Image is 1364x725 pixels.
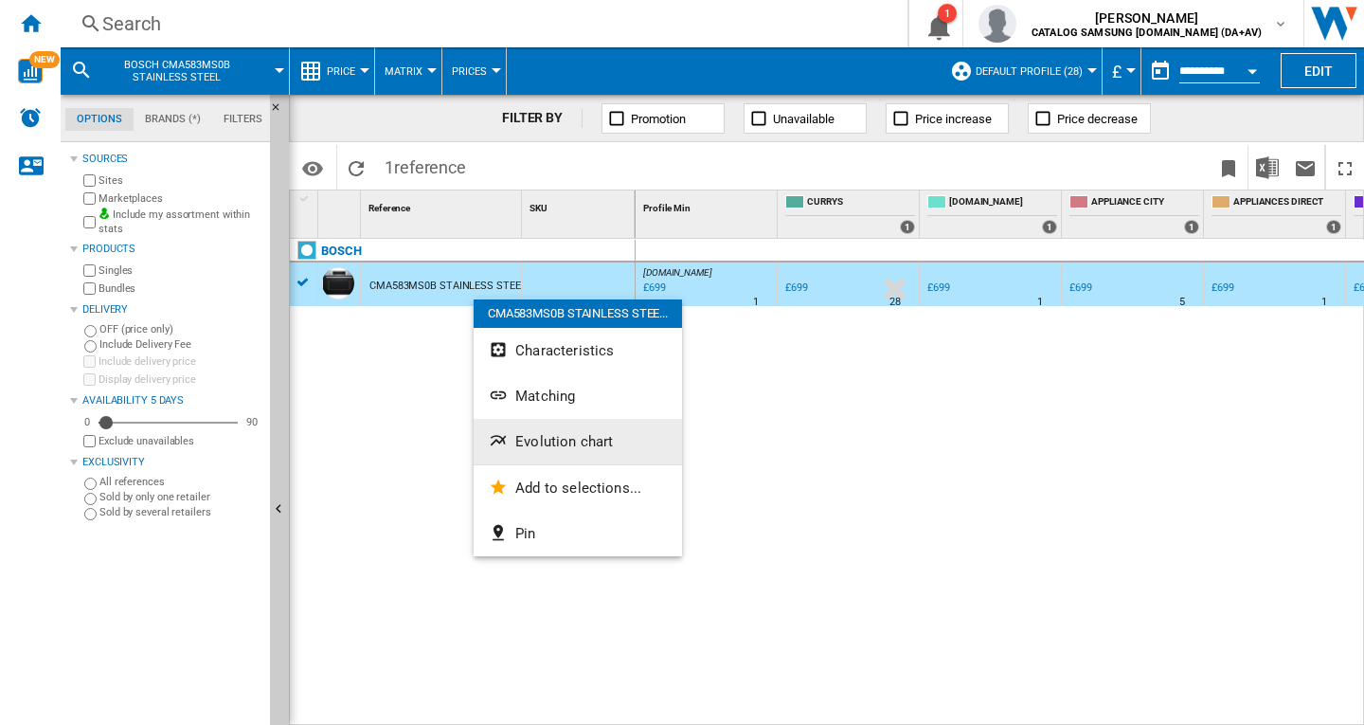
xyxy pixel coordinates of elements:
div: CMA583MS0B STAINLESS STEE... [474,299,682,328]
button: Matching [474,373,682,419]
span: Pin [515,525,535,542]
span: Characteristics [515,342,614,359]
span: Matching [515,388,575,405]
span: Evolution chart [515,433,613,450]
span: Add to selections... [515,480,641,497]
button: Characteristics [474,328,682,373]
button: Pin... [474,511,682,556]
button: Evolution chart [474,419,682,464]
button: Add to selections... [474,465,682,511]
